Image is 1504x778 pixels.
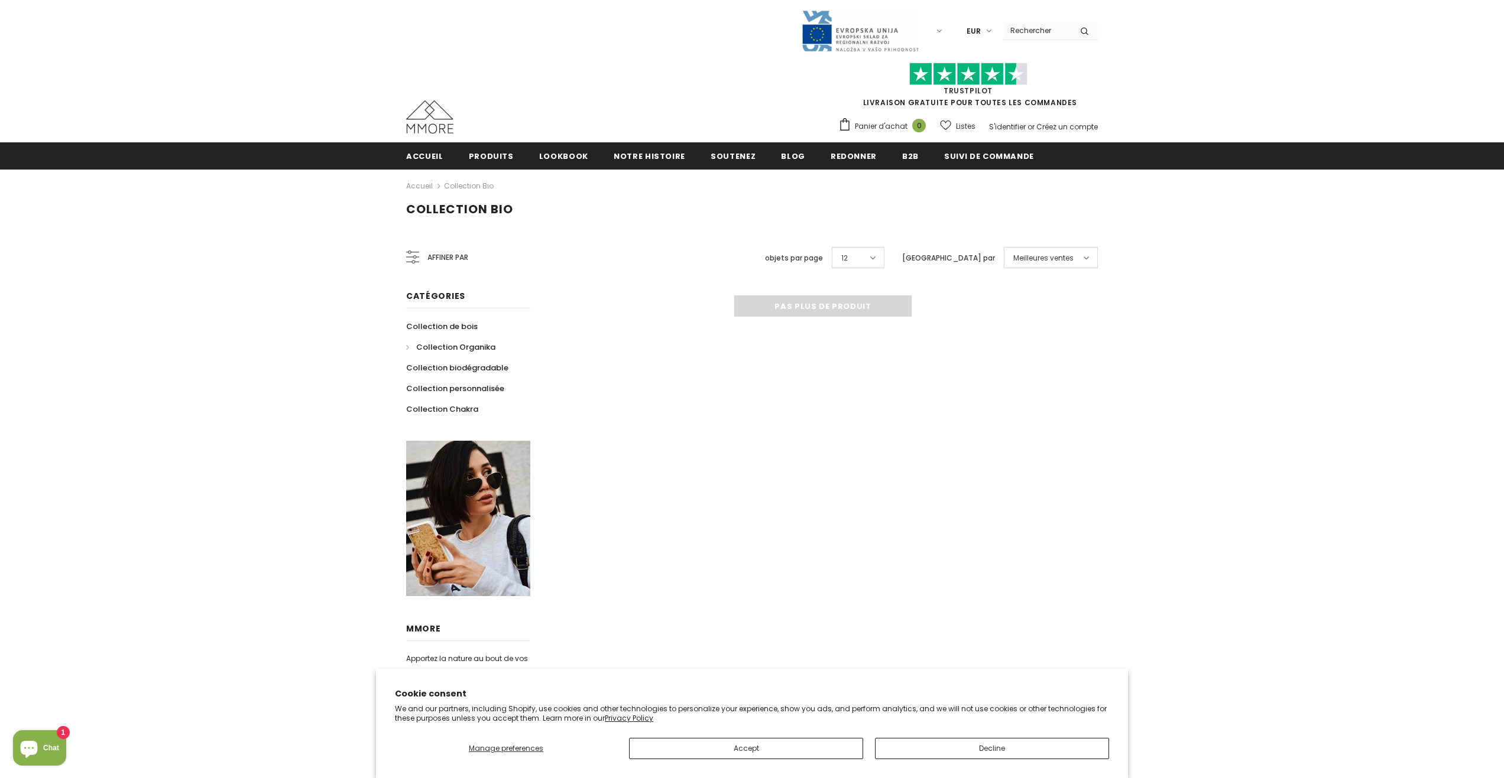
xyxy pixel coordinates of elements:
[539,151,588,162] span: Lookbook
[855,121,907,132] span: Panier d'achat
[711,142,756,169] a: soutenez
[406,362,508,373] span: Collection biodégradable
[469,142,514,169] a: Produits
[1013,252,1074,264] span: Meilleures ventes
[395,704,1109,722] p: We and our partners, including Shopify, use cookies and other technologies to personalize your ex...
[711,151,756,162] span: soutenez
[989,122,1026,132] a: S'identifier
[838,118,932,135] a: Panier d'achat 0
[614,151,685,162] span: Notre histoire
[902,252,995,264] label: [GEOGRAPHIC_DATA] par
[944,86,993,96] a: TrustPilot
[406,378,504,399] a: Collection personnalisée
[406,383,504,394] span: Collection personnalisée
[1003,22,1071,39] input: Search Site
[912,119,926,132] span: 0
[841,252,848,264] span: 12
[469,151,514,162] span: Produits
[427,251,468,264] span: Affiner par
[406,179,433,193] a: Accueil
[629,738,863,759] button: Accept
[781,142,805,169] a: Blog
[406,151,443,162] span: Accueil
[406,100,453,134] img: Cas MMORE
[940,116,975,136] a: Listes
[1036,122,1098,132] a: Créez un compte
[909,63,1027,86] img: Faites confiance aux étoiles pilotes
[469,743,543,753] span: Manage preferences
[831,151,877,162] span: Redonner
[831,142,877,169] a: Redonner
[967,25,981,37] span: EUR
[406,142,443,169] a: Accueil
[902,142,919,169] a: B2B
[406,357,508,378] a: Collection biodégradable
[539,142,588,169] a: Lookbook
[838,68,1098,108] span: LIVRAISON GRATUITE POUR TOUTES LES COMMANDES
[902,151,919,162] span: B2B
[944,151,1034,162] span: Suivi de commande
[801,9,919,53] img: Javni Razpis
[406,316,478,337] a: Collection de bois
[406,403,478,415] span: Collection Chakra
[444,181,494,191] a: Collection Bio
[875,738,1109,759] button: Decline
[614,142,685,169] a: Notre histoire
[395,688,1109,700] h2: Cookie consent
[406,623,441,634] span: MMORE
[416,341,495,353] span: Collection Organika
[944,142,1034,169] a: Suivi de commande
[406,201,513,217] span: Collection Bio
[1027,122,1035,132] span: or
[406,399,478,419] a: Collection Chakra
[406,337,495,357] a: Collection Organika
[605,713,653,723] a: Privacy Policy
[801,25,919,35] a: Javni Razpis
[9,730,70,769] inbox-online-store-chat: Shopify online store chat
[395,738,617,759] button: Manage preferences
[956,121,975,132] span: Listes
[406,290,465,302] span: Catégories
[765,252,823,264] label: objets par page
[406,321,478,332] span: Collection de bois
[781,151,805,162] span: Blog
